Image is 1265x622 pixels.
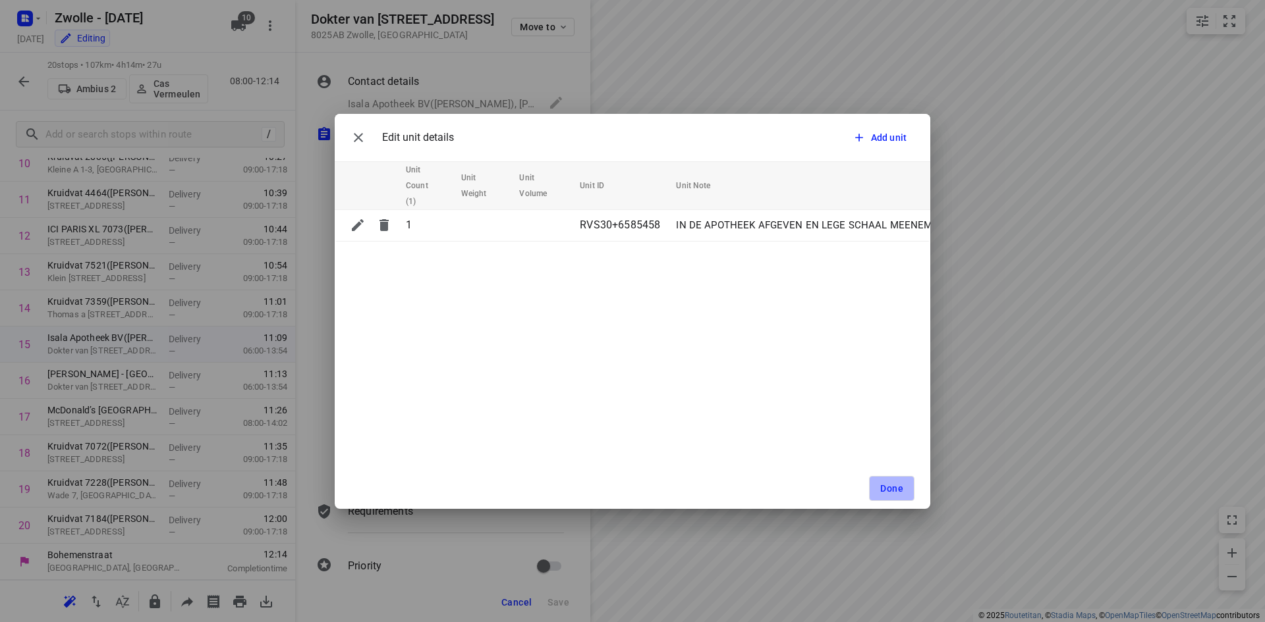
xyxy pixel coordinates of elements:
[401,209,456,241] td: 1
[880,483,903,494] span: Done
[869,476,914,501] button: Done
[871,131,907,144] span: Add unit
[345,212,371,238] button: Edit
[406,162,445,209] span: Unit Count (1)
[461,170,504,201] span: Unit Weight
[371,212,397,238] button: Delete
[580,178,621,194] span: Unit ID
[519,170,564,201] span: Unit Volume
[345,124,454,151] div: Edit unit details
[847,126,914,149] button: Add unit
[676,218,1263,233] p: IN DE APOTHEEK AFGEVEN EN LEGE SCHAAL MEENEMEN BEGANE GROND - V3.0 (via hoofdingang Isala door de...
[676,178,727,194] span: Unit Note
[575,209,671,241] td: RVS30+6585458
